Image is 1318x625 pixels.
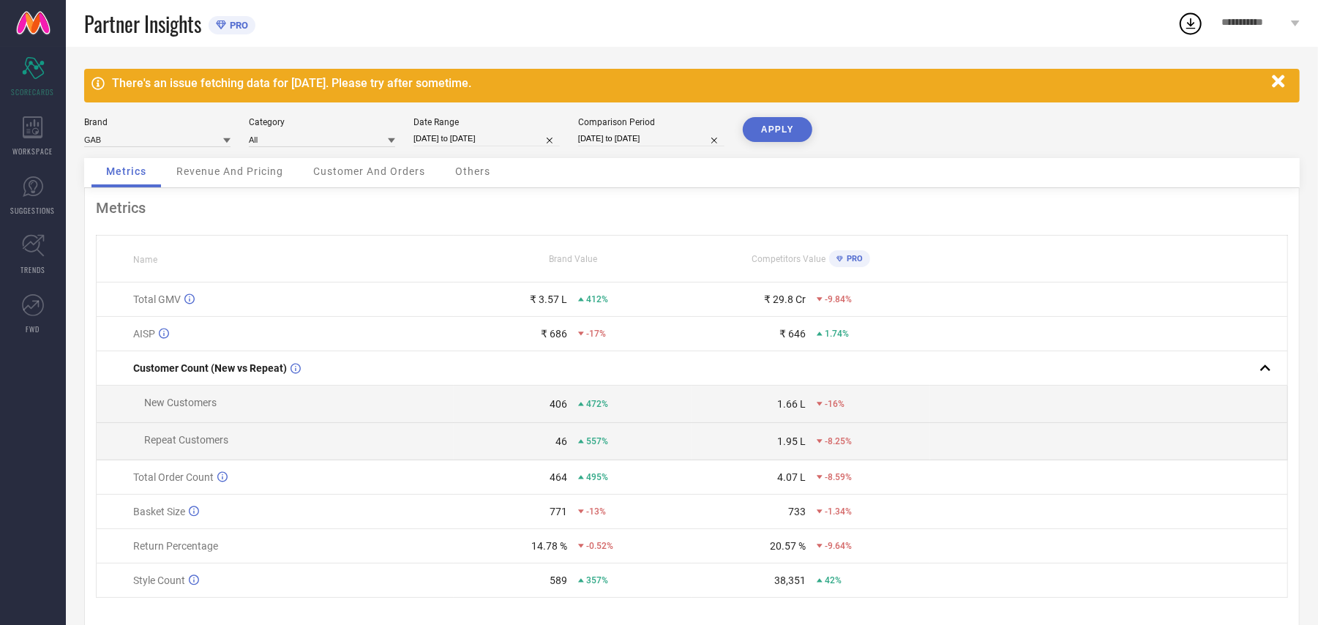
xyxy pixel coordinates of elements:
input: Select date range [413,131,560,146]
span: Basket Size [133,506,185,517]
div: Category [249,117,395,127]
div: ₹ 29.8 Cr [764,293,806,305]
span: FWD [26,323,40,334]
div: Brand [84,117,231,127]
span: 357% [586,575,608,585]
div: 4.07 L [777,471,806,483]
div: 1.66 L [777,398,806,410]
span: -8.25% [825,436,852,446]
div: 589 [550,575,567,586]
span: AISP [133,328,155,340]
span: New Customers [144,397,217,408]
div: ₹ 646 [779,328,806,340]
div: 14.78 % [531,540,567,552]
input: Select comparison period [578,131,724,146]
div: Date Range [413,117,560,127]
span: -1.34% [825,506,852,517]
span: -9.84% [825,294,852,304]
span: Revenue And Pricing [176,165,283,177]
span: -8.59% [825,472,852,482]
div: 771 [550,506,567,517]
span: -13% [586,506,606,517]
div: ₹ 3.57 L [530,293,567,305]
span: Partner Insights [84,9,201,39]
span: Others [455,165,490,177]
span: 412% [586,294,608,304]
span: WORKSPACE [13,146,53,157]
span: -16% [825,399,845,409]
span: PRO [843,254,863,263]
div: Open download list [1177,10,1204,37]
button: APPLY [743,117,812,142]
div: Comparison Period [578,117,724,127]
span: 472% [586,399,608,409]
div: There's an issue fetching data for [DATE]. Please try after sometime. [112,76,1265,90]
span: Metrics [106,165,146,177]
span: Customer Count (New vs Repeat) [133,362,287,374]
span: Return Percentage [133,540,218,552]
div: 733 [788,506,806,517]
span: 495% [586,472,608,482]
span: -17% [586,329,606,339]
span: Customer And Orders [313,165,425,177]
span: Brand Value [549,254,597,264]
span: 557% [586,436,608,446]
span: SUGGESTIONS [11,205,56,216]
span: Total Order Count [133,471,214,483]
span: TRENDS [20,264,45,275]
span: Style Count [133,575,185,586]
div: 38,351 [774,575,806,586]
span: Total GMV [133,293,181,305]
span: Repeat Customers [144,434,228,446]
div: Metrics [96,199,1288,217]
span: 42% [825,575,842,585]
span: Name [133,255,157,265]
span: 1.74% [825,329,849,339]
div: 20.57 % [770,540,806,552]
div: 46 [555,435,567,447]
div: 464 [550,471,567,483]
span: SCORECARDS [12,86,55,97]
div: ₹ 686 [541,328,567,340]
div: 406 [550,398,567,410]
span: Competitors Value [752,254,825,264]
div: 1.95 L [777,435,806,447]
span: PRO [226,20,248,31]
span: -0.52% [586,541,613,551]
span: -9.64% [825,541,852,551]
